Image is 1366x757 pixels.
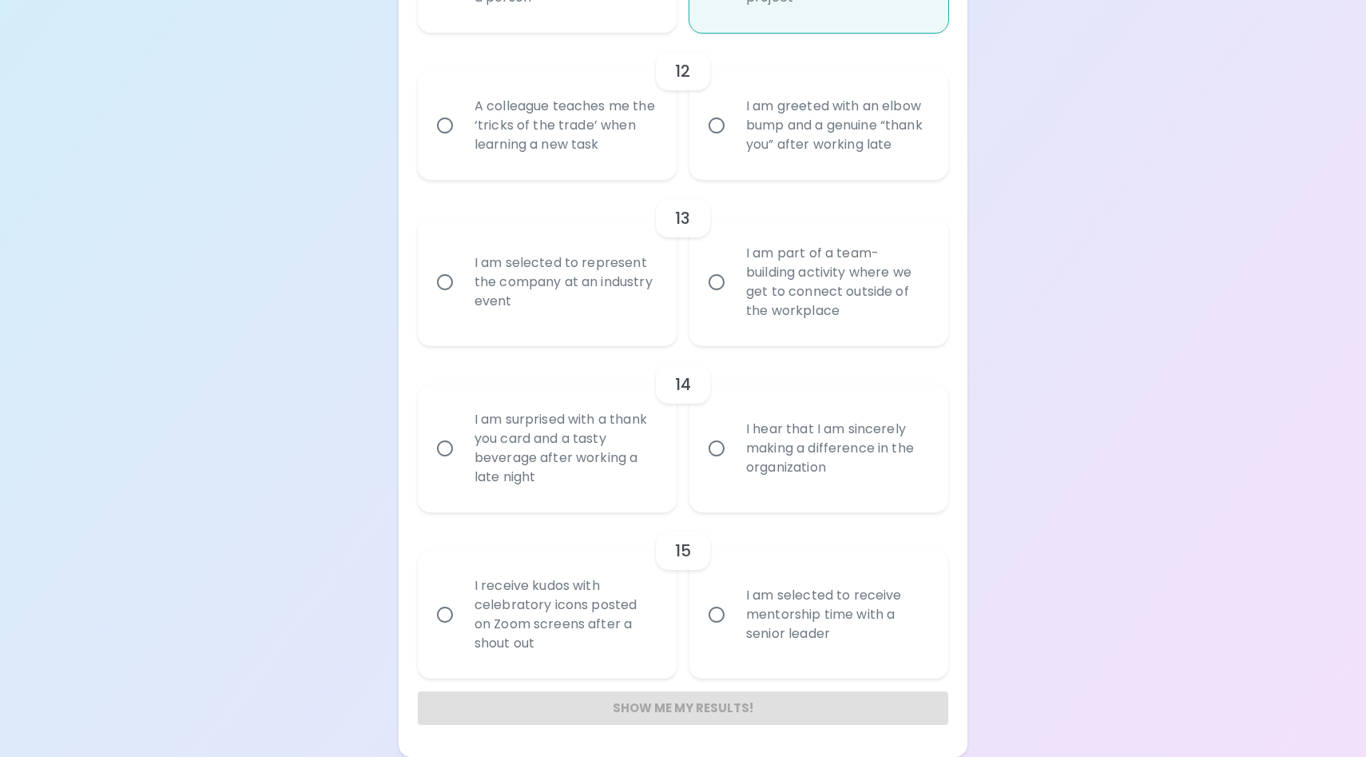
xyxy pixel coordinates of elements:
[675,538,691,564] h6: 15
[733,225,939,340] div: I am part of a team-building activity where we get to connect outside of the workplace
[733,78,939,173] div: I am greeted with an elbow bump and a genuine “thank you” after working late
[418,180,949,346] div: choice-group-check
[675,58,690,84] h6: 12
[733,400,939,496] div: I hear that I am sincerely making a difference in the organization
[462,234,668,330] div: I am selected to represent the company at an industry event
[462,78,668,173] div: A colleague teaches me the ‘tricks of the trade’ when learning a new task
[733,567,939,663] div: I am selected to receive mentorship time with a senior leader
[418,512,949,679] div: choice-group-check
[462,391,668,506] div: I am surprised with a thank you card and a tasty beverage after working a late night
[418,346,949,512] div: choice-group-check
[675,372,691,397] h6: 14
[462,557,668,672] div: I receive kudos with celebratory icons posted on Zoom screens after a shout out
[418,33,949,180] div: choice-group-check
[675,205,690,231] h6: 13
